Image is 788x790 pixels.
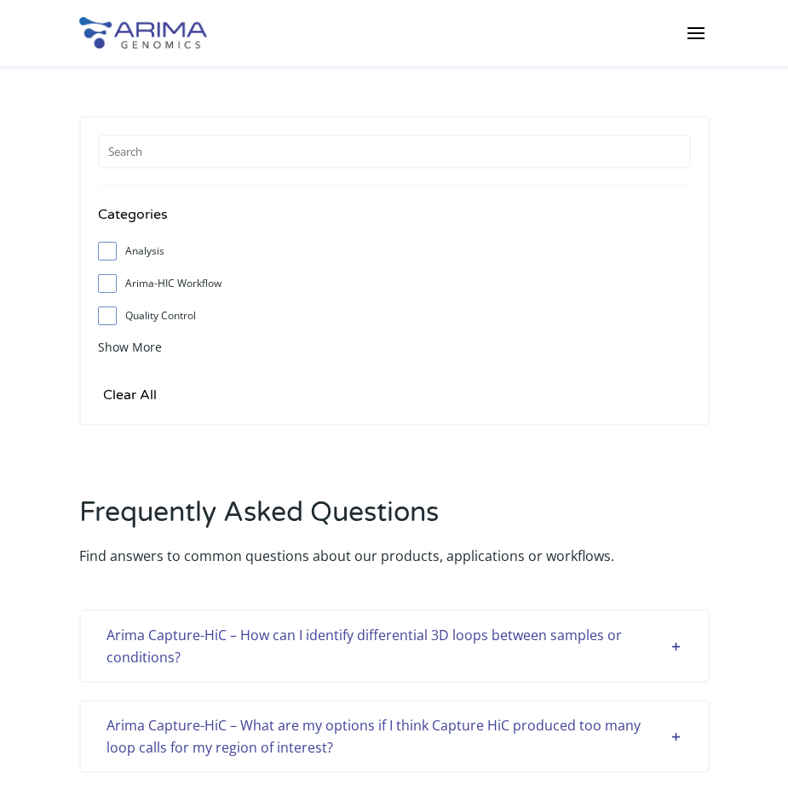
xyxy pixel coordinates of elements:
h4: Categories [98,203,691,238]
img: Arima-Genomics-logo [79,17,207,49]
p: Find answers to common questions about our products, applications or workflows. [79,545,710,567]
div: Arima Capture-HiC – What are my options if I think Capture HiC produced too many loop calls for m... [106,714,682,759]
label: Arima-HIC Workflow [98,271,691,296]
input: Clear All [98,383,162,407]
span: Show More [98,339,162,355]
label: Analysis [98,238,691,264]
label: Quality Control [98,303,691,329]
h2: Frequently Asked Questions [79,494,710,545]
div: Arima Capture-HiC – How can I identify differential 3D loops between samples or conditions? [106,624,682,668]
input: Search [98,135,691,169]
